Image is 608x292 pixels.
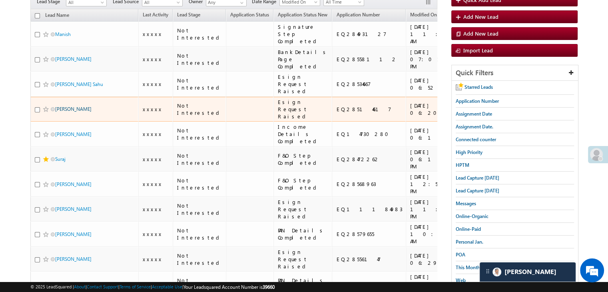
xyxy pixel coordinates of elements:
[143,156,163,162] span: xxxxx
[410,23,458,45] div: [DATE] 11:17 AM
[143,280,163,287] span: xxxxx
[336,56,402,63] div: EQ28558112
[278,48,329,70] div: BankDetails Page Completed
[456,277,466,283] span: Web
[177,127,222,141] div: Not Interested
[406,10,441,21] a: Modified On
[410,173,458,195] div: [DATE] 12:50 PM
[479,262,576,282] div: carter-dragCarter[PERSON_NAME]
[143,256,163,262] span: xxxxx
[278,98,329,120] div: Esign Request Raised
[143,80,163,87] span: xxxxx
[177,202,222,216] div: Not Interested
[87,284,118,289] a: Contact Support
[14,42,34,52] img: d_60004797649_company_0_60004797649
[55,181,92,187] a: [PERSON_NAME]
[410,223,458,245] div: [DATE] 10:23 AM
[143,56,163,62] span: xxxxx
[456,239,483,245] span: Personal Jan.
[456,98,499,104] span: Application Number
[74,284,86,289] a: About
[410,252,458,266] div: [DATE] 06:29 PM
[42,42,134,52] div: Chat with us now
[456,124,493,130] span: Assignment Date.
[278,198,329,220] div: Esign Request Raised
[278,248,329,270] div: Esign Request Raised
[463,13,498,20] span: Add New Lead
[456,175,499,181] span: Lead Capture [DATE]
[336,106,402,113] div: EQ28514617
[410,102,458,116] div: [DATE] 06:20 PM
[177,227,222,241] div: Not Interested
[456,213,488,219] span: Online-Organic
[410,127,458,141] div: [DATE] 06:16 PM
[456,111,492,117] span: Assignment Date
[336,230,402,238] div: EQ28579655
[177,12,200,18] span: Lead Stage
[410,77,458,91] div: [DATE] 06:52 PM
[263,284,275,290] span: 39660
[336,206,402,213] div: EQ11184983
[278,227,329,241] div: PAN Details Completed
[177,177,222,191] div: Not Interested
[278,73,329,95] div: Esign Request Raised
[177,102,222,116] div: Not Interested
[410,148,458,170] div: [DATE] 06:12 PM
[463,47,493,54] span: Import Lead
[120,284,151,289] a: Terms of Service
[336,80,402,88] div: EQ28534667
[143,30,163,37] span: xxxxx
[456,149,482,155] span: High Priority
[336,130,402,138] div: EQ14730280
[143,106,163,112] span: xxxxx
[177,52,222,66] div: Not Interested
[109,230,145,240] em: Start Chat
[278,12,327,18] span: Application Status New
[55,206,92,212] a: [PERSON_NAME]
[456,162,469,168] span: HPTM
[177,77,222,91] div: Not Interested
[55,106,92,112] a: [PERSON_NAME]
[30,283,275,291] span: © 2025 LeadSquared | | | | |
[410,12,437,18] span: Modified On
[55,281,92,287] a: [PERSON_NAME]
[55,231,92,237] a: [PERSON_NAME]
[410,198,458,220] div: [DATE] 11:16 PM
[183,284,275,290] span: Your Leadsquared Account Number is
[278,177,329,191] div: F&O Step Completed
[336,156,402,163] div: EQ28472262
[152,284,182,289] a: Acceptable Use
[55,31,71,37] a: Manish
[55,156,66,162] a: Suraj
[456,136,496,142] span: Connected counter
[456,252,465,258] span: POA
[143,180,163,187] span: xxxxx
[456,226,481,232] span: Online-Paid
[336,280,402,288] div: EQ28539757
[274,10,331,21] a: Application Status New
[332,10,383,21] a: Application Number
[177,152,222,166] div: Not Interested
[177,252,222,266] div: Not Interested
[139,10,172,21] a: Last Activity
[278,123,329,145] div: Income Details Completed
[452,65,578,81] div: Quick Filters
[143,206,163,212] span: xxxxx
[336,180,402,188] div: EQ28568963
[173,10,204,21] a: Lead Stage
[484,268,491,274] img: carter-drag
[226,10,273,21] a: Application Status
[278,277,329,291] div: PAN Details Completed
[35,13,40,18] input: Check all records
[336,30,402,38] div: EQ28493127
[464,84,493,90] span: Starred Leads
[55,131,92,137] a: [PERSON_NAME]
[336,256,402,263] div: EQ28556147
[456,264,480,270] span: This Month
[230,12,269,18] span: Application Status
[463,30,498,37] span: Add New Lead
[131,4,150,23] div: Minimize live chat window
[177,277,222,291] div: Not Interested
[410,48,458,70] div: [DATE] 07:01 PM
[278,23,329,45] div: Signature Step Completed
